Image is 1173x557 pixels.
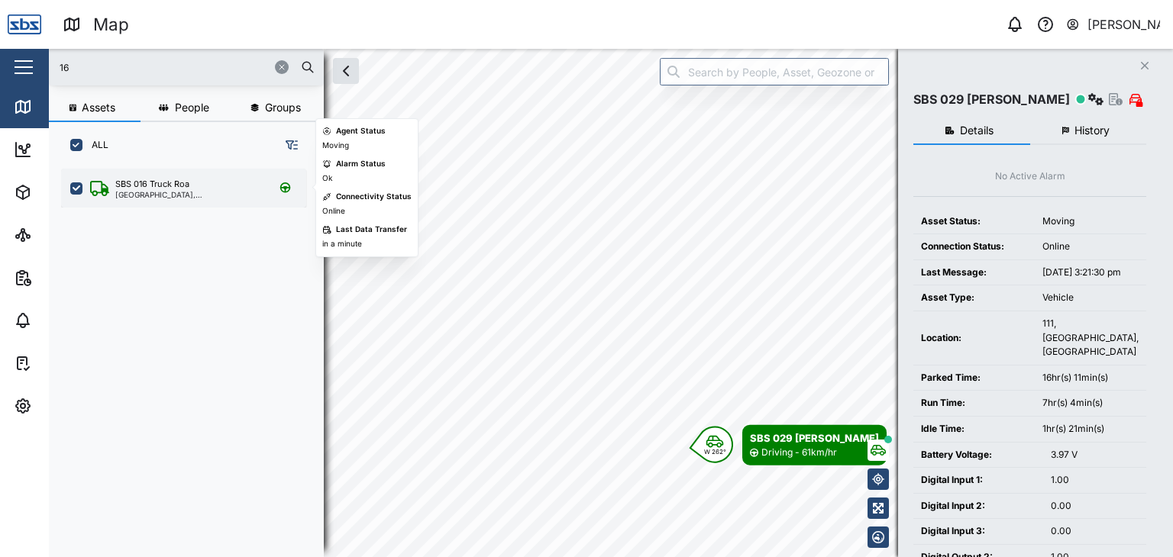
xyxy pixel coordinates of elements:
[660,58,889,85] input: Search by People, Asset, Geozone or Place
[1042,396,1139,411] div: 7hr(s) 4min(s)
[322,140,349,152] div: Moving
[1087,15,1161,34] div: [PERSON_NAME]
[1042,371,1139,385] div: 16hr(s) 11min(s)
[1051,448,1139,462] div: 3.97 V
[1051,499,1139,514] div: 0.00
[921,371,1027,385] div: Parked Time:
[93,11,129,38] div: Map
[322,205,345,217] div: Online
[995,169,1065,184] div: No Active Alarm
[40,312,87,329] div: Alarms
[921,214,1027,229] div: Asset Status:
[8,8,41,41] img: Main Logo
[40,355,82,372] div: Tasks
[921,499,1036,514] div: Digital Input 2:
[336,191,412,203] div: Connectivity Status
[115,178,189,191] div: SBS 016 Truck Roa
[115,191,261,198] div: [GEOGRAPHIC_DATA], [GEOGRAPHIC_DATA]
[750,430,879,446] div: SBS 029 [PERSON_NAME]
[82,102,115,113] span: Assets
[82,139,108,151] label: ALL
[921,422,1027,436] div: Idle Time:
[921,524,1036,539] div: Digital Input 3:
[921,473,1036,488] div: Digital Input 1:
[1042,214,1139,229] div: Moving
[40,141,108,158] div: Dashboard
[336,158,386,170] div: Alarm Status
[336,125,386,137] div: Agent Status
[322,238,362,250] div: in a minute
[1042,240,1139,254] div: Online
[1042,422,1139,436] div: 1hr(s) 21min(s)
[921,396,1027,411] div: Run Time:
[921,291,1027,305] div: Asset Type:
[960,125,994,136] span: Details
[1042,291,1139,305] div: Vehicle
[61,163,323,545] div: grid
[1042,266,1139,280] div: [DATE] 3:21:30 pm
[1051,524,1139,539] div: 0.00
[322,172,332,185] div: Ok
[1042,317,1139,359] div: 111, [GEOGRAPHIC_DATA], [GEOGRAPHIC_DATA]
[40,184,87,201] div: Assets
[58,56,315,79] input: Search assets or drivers
[1074,125,1110,136] span: History
[40,398,94,414] div: Settings
[336,224,407,236] div: Last Data Transfer
[921,266,1027,280] div: Last Message:
[913,90,1070,109] div: SBS 029 [PERSON_NAME]
[921,240,1027,254] div: Connection Status:
[40,227,76,243] div: Sites
[40,98,74,115] div: Map
[761,446,837,460] div: Driving - 61km/hr
[921,448,1036,462] div: Battery Voltage:
[1065,14,1161,35] button: [PERSON_NAME]
[175,102,209,113] span: People
[696,425,887,465] div: Map marker
[49,49,1173,557] canvas: Map
[265,102,301,113] span: Groups
[40,269,92,286] div: Reports
[704,449,726,455] div: W 262°
[921,331,1027,346] div: Location:
[1051,473,1139,488] div: 1.00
